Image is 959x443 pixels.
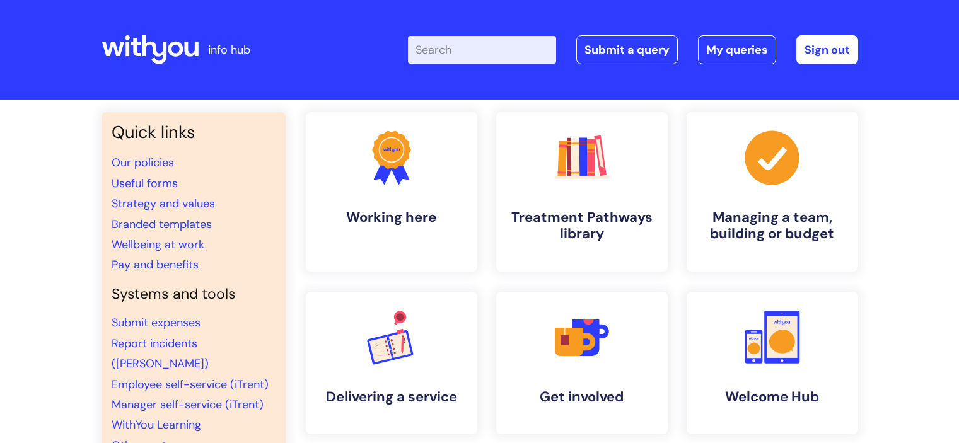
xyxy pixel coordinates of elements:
[208,40,250,60] p: info hub
[316,389,467,405] h4: Delivering a service
[697,209,848,243] h4: Managing a team, building or budget
[112,155,174,170] a: Our policies
[112,257,199,272] a: Pay and benefits
[112,377,269,392] a: Employee self-service (iTrent)
[112,315,201,330] a: Submit expenses
[316,209,467,226] h4: Working here
[687,292,858,434] a: Welcome Hub
[697,389,848,405] h4: Welcome Hub
[112,417,201,432] a: WithYou Learning
[496,112,668,272] a: Treatment Pathways library
[112,196,215,211] a: Strategy and values
[112,217,212,232] a: Branded templates
[506,389,658,405] h4: Get involved
[112,122,276,142] h3: Quick links
[112,336,209,371] a: Report incidents ([PERSON_NAME])
[112,285,276,303] h4: Systems and tools
[306,112,477,272] a: Working here
[112,237,204,252] a: Wellbeing at work
[112,176,178,191] a: Useful forms
[408,35,858,64] div: | -
[796,35,858,64] a: Sign out
[408,36,556,64] input: Search
[496,292,668,434] a: Get involved
[306,292,477,434] a: Delivering a service
[576,35,678,64] a: Submit a query
[698,35,776,64] a: My queries
[112,397,264,412] a: Manager self-service (iTrent)
[506,209,658,243] h4: Treatment Pathways library
[687,112,858,272] a: Managing a team, building or budget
